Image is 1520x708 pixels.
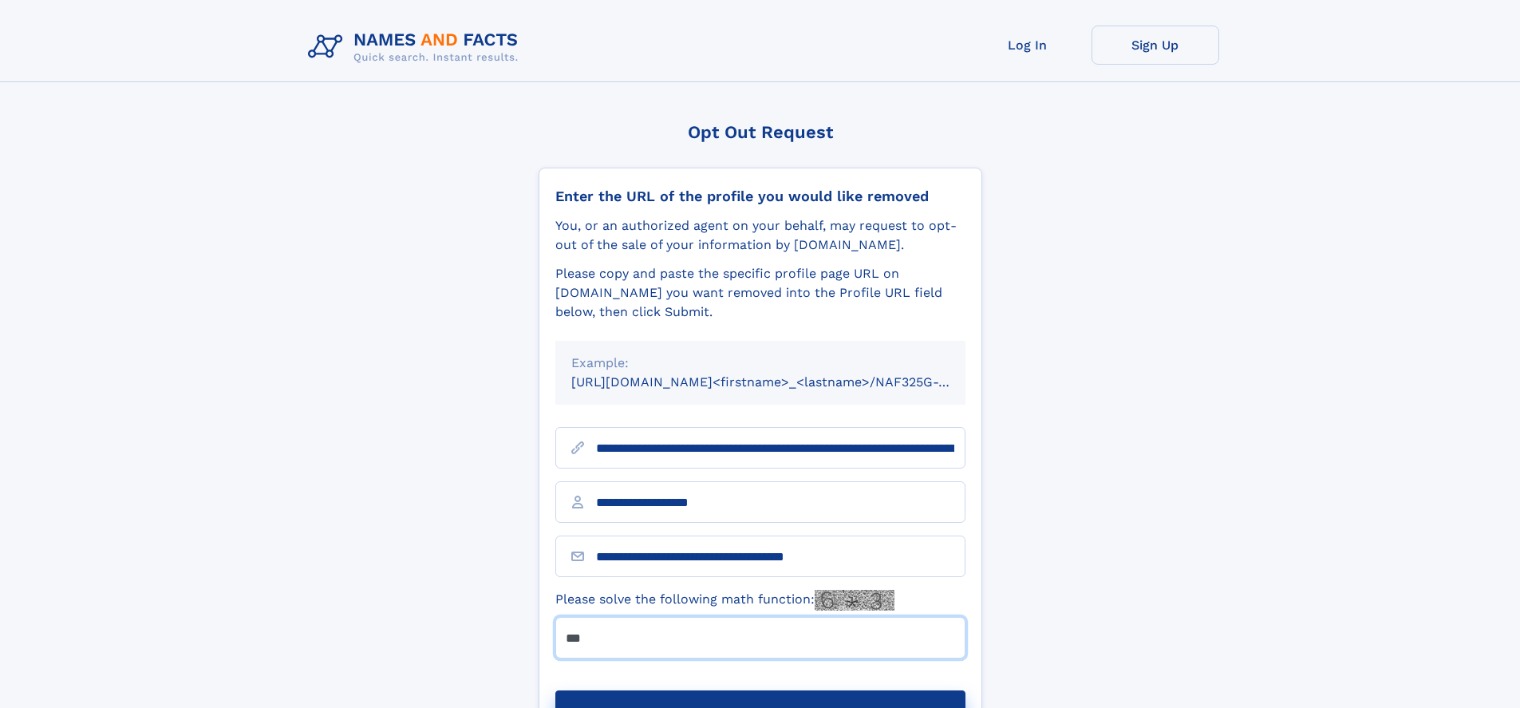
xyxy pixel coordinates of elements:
[1092,26,1219,65] a: Sign Up
[302,26,531,69] img: Logo Names and Facts
[555,590,894,611] label: Please solve the following math function:
[571,354,950,373] div: Example:
[964,26,1092,65] a: Log In
[555,264,965,322] div: Please copy and paste the specific profile page URL on [DOMAIN_NAME] you want removed into the Pr...
[571,374,996,390] small: [URL][DOMAIN_NAME]<firstname>_<lastname>/NAF325G-xxxxxxxx
[539,122,982,142] div: Opt Out Request
[555,188,965,205] div: Enter the URL of the profile you would like removed
[555,216,965,255] div: You, or an authorized agent on your behalf, may request to opt-out of the sale of your informatio...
